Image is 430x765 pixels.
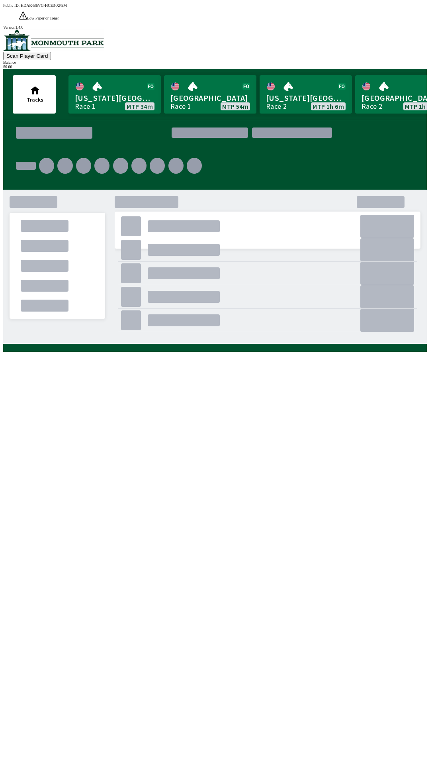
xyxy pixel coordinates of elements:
[13,75,56,114] button: Tracks
[168,158,184,174] div: .
[10,196,57,208] div: .
[57,158,72,174] div: .
[170,93,250,103] span: [GEOGRAPHIC_DATA]
[3,29,104,51] img: venue logo
[313,103,344,110] span: MTP 1h 6m
[360,262,414,285] div: .
[121,287,141,307] div: .
[27,96,43,103] span: Tracks
[148,267,219,279] div: .
[170,103,191,110] div: Race 1
[21,240,68,252] div: .
[21,260,68,272] div: .
[3,65,427,69] div: $ 0.00
[150,158,165,174] div: .
[113,158,128,174] div: .
[164,75,256,114] a: [GEOGRAPHIC_DATA]Race 1MTP 54m
[360,215,414,238] div: .
[121,216,141,236] div: .
[260,75,352,114] a: [US_STATE][GEOGRAPHIC_DATA]Race 2MTP 1h 6m
[3,52,51,60] button: Scan Player Card
[121,263,141,283] div: .
[266,103,287,110] div: Race 2
[187,158,202,174] div: .
[3,60,427,65] div: Balance
[222,103,248,110] span: MTP 54m
[127,103,153,110] span: MTP 34m
[3,25,427,29] div: Version 1.4.0
[16,162,36,170] div: .
[360,285,414,308] div: .
[121,240,141,260] div: .
[3,3,427,8] div: Public ID:
[76,158,91,174] div: .
[21,280,68,292] div: .
[115,257,420,344] div: .
[336,129,414,136] div: .
[360,309,414,332] div: .
[362,103,382,110] div: Race 2
[21,3,67,8] span: HDAR-B5VG-HCE3-XP5M
[148,291,219,303] div: .
[148,244,219,256] div: .
[266,93,346,103] span: [US_STATE][GEOGRAPHIC_DATA]
[360,238,414,261] div: .
[39,158,54,174] div: .
[148,220,219,232] div: .
[27,16,59,20] span: Low Paper or Toner
[121,310,141,330] div: .
[148,314,219,326] div: .
[94,158,109,174] div: .
[131,158,147,174] div: .
[75,93,154,103] span: [US_STATE][GEOGRAPHIC_DATA]
[68,75,161,114] a: [US_STATE][GEOGRAPHIC_DATA]Race 1MTP 34m
[21,300,68,312] div: .
[75,103,96,110] div: Race 1
[205,155,414,194] div: .
[21,220,68,232] div: .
